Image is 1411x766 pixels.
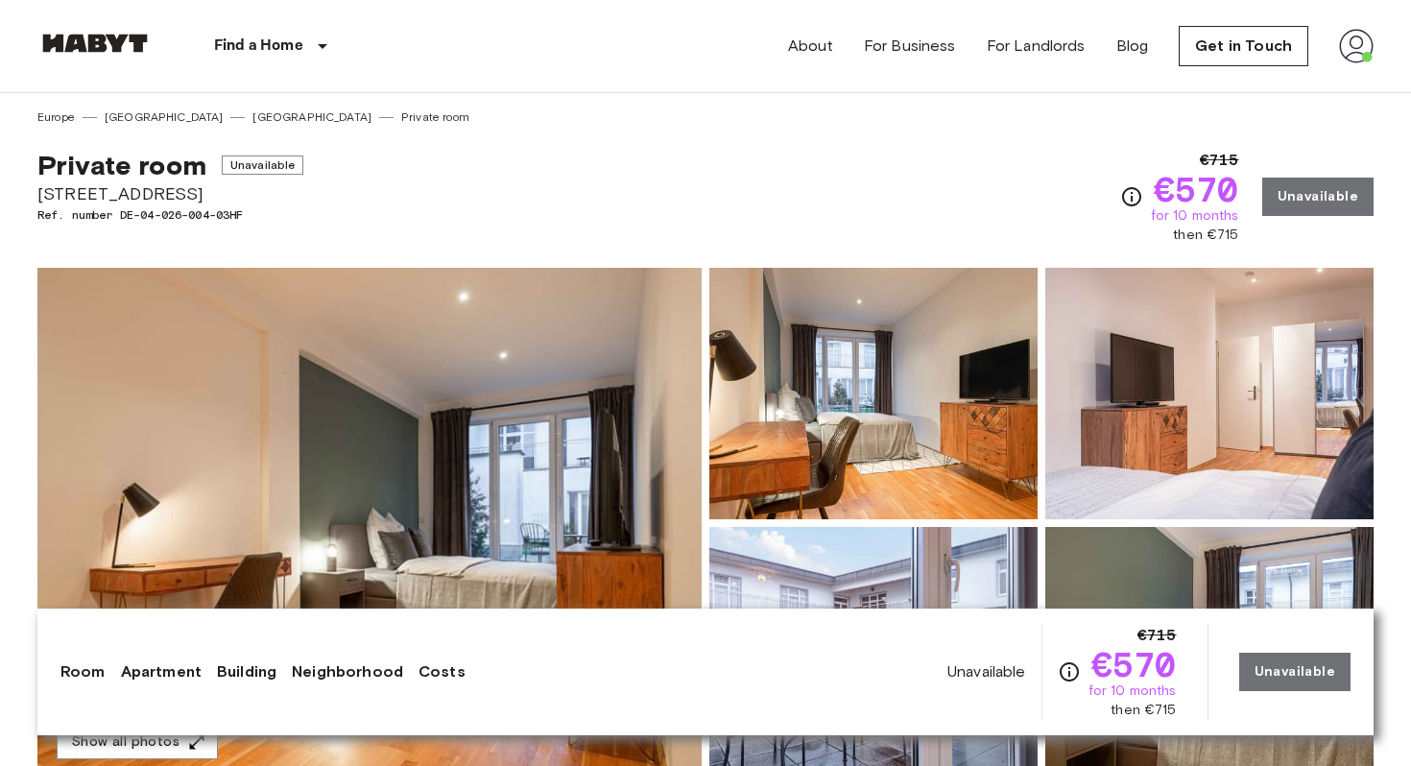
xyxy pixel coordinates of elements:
[1120,185,1143,208] svg: Check cost overview for full price breakdown. Please note that discounts apply to new joiners onl...
[217,660,276,683] a: Building
[401,108,469,126] a: Private room
[57,725,218,760] button: Show all photos
[121,660,202,683] a: Apartment
[1091,647,1177,682] span: €570
[37,149,206,181] span: Private room
[1151,206,1239,226] span: for 10 months
[292,660,403,683] a: Neighborhood
[252,108,371,126] a: [GEOGRAPHIC_DATA]
[1045,268,1374,519] img: Picture of unit DE-04-026-004-03HF
[37,108,75,126] a: Europe
[1111,701,1176,720] span: then €715
[37,206,303,224] span: Ref. number DE-04-026-004-03HF
[1200,149,1239,172] span: €715
[1137,624,1177,647] span: €715
[788,35,833,58] a: About
[709,268,1038,519] img: Picture of unit DE-04-026-004-03HF
[1154,172,1239,206] span: €570
[222,156,304,175] span: Unavailable
[37,181,303,206] span: [STREET_ADDRESS]
[105,108,224,126] a: [GEOGRAPHIC_DATA]
[60,660,106,683] a: Room
[1088,682,1177,701] span: for 10 months
[987,35,1086,58] a: For Landlords
[419,660,466,683] a: Costs
[947,661,1026,682] span: Unavailable
[1179,26,1308,66] a: Get in Touch
[37,34,153,53] img: Habyt
[214,35,303,58] p: Find a Home
[864,35,956,58] a: For Business
[1058,660,1081,683] svg: Check cost overview for full price breakdown. Please note that discounts apply to new joiners onl...
[1173,226,1238,245] span: then €715
[1339,29,1374,63] img: avatar
[1116,35,1149,58] a: Blog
